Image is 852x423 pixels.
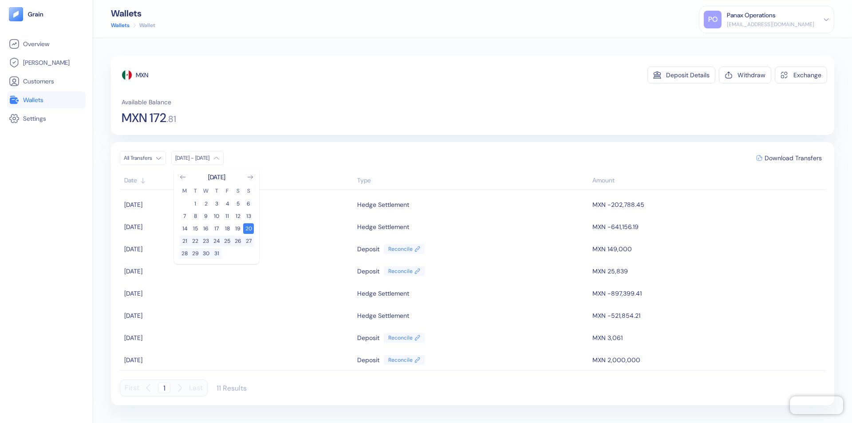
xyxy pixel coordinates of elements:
[28,11,44,17] img: logo
[189,380,203,396] button: Last
[111,21,130,29] a: Wallets
[590,260,825,282] td: MXN 25,839
[590,349,825,371] td: MXN 2,000,000
[201,223,211,234] button: 16
[190,211,201,221] button: 8
[217,383,247,393] div: 11 Results
[775,67,827,83] button: Exchange
[222,187,233,195] th: Friday
[211,223,222,234] button: 17
[727,20,814,28] div: [EMAIL_ADDRESS][DOMAIN_NAME]
[175,154,209,162] div: [DATE] - [DATE]
[23,95,43,104] span: Wallets
[384,333,425,343] a: Reconcile
[120,282,355,304] td: [DATE]
[243,211,254,221] button: 13
[122,98,171,107] span: Available Balance
[211,187,222,195] th: Thursday
[201,187,211,195] th: Wednesday
[222,236,233,246] button: 25
[384,266,425,276] a: Reconcile
[357,197,409,212] div: Hedge Settlement
[357,330,379,345] div: Deposit
[179,187,190,195] th: Monday
[120,349,355,371] td: [DATE]
[201,248,211,259] button: 30
[592,176,821,185] div: Sort descending
[753,151,825,165] button: Download Transfers
[190,198,201,209] button: 1
[222,223,233,234] button: 18
[166,115,176,123] span: . 81
[179,174,186,181] button: Go to previous month
[125,380,139,396] button: First
[793,72,821,78] div: Exchange
[211,236,222,246] button: 24
[23,77,54,86] span: Customers
[357,241,379,257] div: Deposit
[233,198,243,209] button: 5
[9,76,84,87] a: Customers
[190,223,201,234] button: 15
[9,7,23,21] img: logo-tablet-V2.svg
[243,236,254,246] button: 27
[243,187,254,195] th: Sunday
[243,198,254,209] button: 6
[179,248,190,259] button: 28
[727,11,776,20] div: Panax Operations
[124,176,353,185] div: Sort ascending
[647,67,715,83] button: Deposit Details
[179,211,190,221] button: 7
[738,72,765,78] div: Withdraw
[120,260,355,282] td: [DATE]
[201,236,211,246] button: 23
[136,71,148,79] div: MXN
[211,198,222,209] button: 3
[590,282,825,304] td: MXN -897,399.41
[122,112,166,124] span: MXN 172
[23,114,46,123] span: Settings
[357,264,379,279] div: Deposit
[211,211,222,221] button: 10
[590,194,825,216] td: MXN -202,788.45
[247,174,254,181] button: Go to next month
[357,176,588,185] div: Sort ascending
[120,238,355,260] td: [DATE]
[666,72,710,78] div: Deposit Details
[590,238,825,260] td: MXN 149,000
[111,9,155,18] div: Wallets
[233,236,243,246] button: 26
[171,151,224,165] button: [DATE] - [DATE]
[9,113,84,124] a: Settings
[190,248,201,259] button: 29
[120,216,355,238] td: [DATE]
[704,11,722,28] div: PO
[233,187,243,195] th: Saturday
[719,67,771,83] button: Withdraw
[790,396,843,414] iframe: Chatra live chat
[179,223,190,234] button: 14
[233,223,243,234] button: 19
[190,236,201,246] button: 22
[243,223,254,234] button: 20
[201,198,211,209] button: 2
[9,95,84,105] a: Wallets
[23,40,49,48] span: Overview
[201,211,211,221] button: 9
[190,187,201,195] th: Tuesday
[357,308,409,323] div: Hedge Settlement
[384,244,425,254] a: Reconcile
[23,58,70,67] span: [PERSON_NAME]
[590,216,825,238] td: MXN -641,156.19
[9,57,84,68] a: [PERSON_NAME]
[211,248,222,259] button: 31
[9,39,84,49] a: Overview
[357,219,409,234] div: Hedge Settlement
[208,173,225,182] div: [DATE]
[357,352,379,368] div: Deposit
[590,304,825,327] td: MXN -521,854.21
[222,198,233,209] button: 4
[233,211,243,221] button: 12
